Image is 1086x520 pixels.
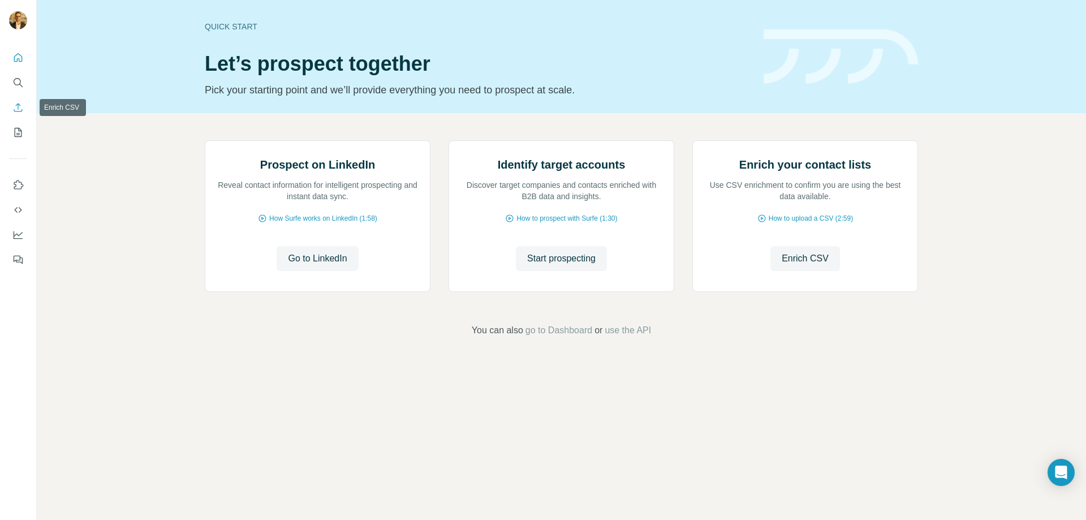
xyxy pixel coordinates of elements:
[516,213,617,224] span: How to prospect with Surfe (1:30)
[594,324,602,337] span: or
[527,252,596,265] span: Start prospecting
[9,97,27,118] button: Enrich CSV
[1048,459,1075,486] div: Open Intercom Messenger
[217,179,419,202] p: Reveal contact information for intelligent prospecting and instant data sync.
[739,157,871,173] h2: Enrich your contact lists
[782,252,829,265] span: Enrich CSV
[269,213,377,224] span: How Surfe works on LinkedIn (1:58)
[9,200,27,220] button: Use Surfe API
[460,179,662,202] p: Discover target companies and contacts enriched with B2B data and insights.
[205,82,750,98] p: Pick your starting point and we’ll provide everything you need to prospect at scale.
[277,246,358,271] button: Go to LinkedIn
[260,157,375,173] h2: Prospect on LinkedIn
[9,250,27,270] button: Feedback
[770,246,840,271] button: Enrich CSV
[472,324,523,337] span: You can also
[9,48,27,68] button: Quick start
[498,157,626,173] h2: Identify target accounts
[9,72,27,93] button: Search
[525,324,592,337] button: go to Dashboard
[9,11,27,29] img: Avatar
[516,246,607,271] button: Start prospecting
[205,21,750,32] div: Quick start
[205,53,750,75] h1: Let’s prospect together
[704,179,906,202] p: Use CSV enrichment to confirm you are using the best data available.
[9,225,27,245] button: Dashboard
[9,122,27,143] button: My lists
[764,29,918,84] img: banner
[9,175,27,195] button: Use Surfe on LinkedIn
[769,213,853,224] span: How to upload a CSV (2:59)
[288,252,347,265] span: Go to LinkedIn
[605,324,651,337] button: use the API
